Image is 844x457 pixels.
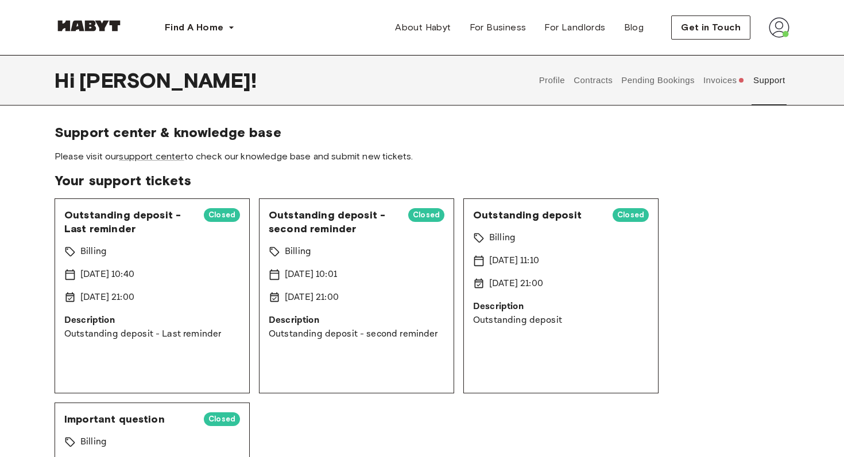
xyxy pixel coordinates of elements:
p: [DATE] 21:00 [489,277,543,291]
p: Description [473,300,649,314]
a: Blog [615,16,653,39]
p: Outstanding deposit - second reminder [269,327,444,341]
button: Pending Bookings [620,55,696,106]
span: For Business [470,21,526,34]
p: Outstanding deposit [473,314,649,327]
span: Closed [408,209,444,221]
span: Closed [204,209,240,221]
span: Closed [204,413,240,425]
img: Habyt [55,20,123,32]
p: Billing [489,231,516,245]
div: user profile tabs [535,55,789,106]
span: Outstanding deposit [473,208,603,222]
a: For Business [460,16,536,39]
span: Blog [624,21,644,34]
span: Hi [55,68,79,92]
p: [DATE] 21:00 [285,291,339,304]
button: Support [752,55,787,106]
span: About Habyt [395,21,451,34]
p: Billing [285,245,311,259]
p: [DATE] 21:00 [80,291,134,304]
p: [DATE] 10:40 [80,268,134,282]
button: Find A Home [156,16,244,39]
p: [DATE] 10:01 [285,268,337,282]
a: For Landlords [535,16,614,39]
p: Outstanding deposit - Last reminder [64,327,240,341]
a: About Habyt [386,16,460,39]
span: Find A Home [165,21,223,34]
img: avatar [769,17,789,38]
span: Important question [64,412,195,426]
button: Profile [537,55,567,106]
span: Outstanding deposit - Last reminder [64,208,195,236]
span: Closed [613,209,649,221]
p: Description [64,314,240,327]
button: Get in Touch [671,15,750,40]
span: Get in Touch [681,21,741,34]
button: Contracts [572,55,614,106]
p: Description [269,314,444,327]
p: Billing [80,245,107,259]
span: For Landlords [544,21,605,34]
span: [PERSON_NAME] ! [79,68,257,92]
p: [DATE] 11:10 [489,254,539,268]
a: support center [119,151,184,162]
span: Please visit our to check our knowledge base and submit new tickets. [55,150,789,163]
p: Billing [80,435,107,449]
button: Invoices [702,55,746,106]
span: Support center & knowledge base [55,124,789,141]
span: Your support tickets [55,172,789,189]
span: Outstanding deposit - second reminder [269,208,399,236]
